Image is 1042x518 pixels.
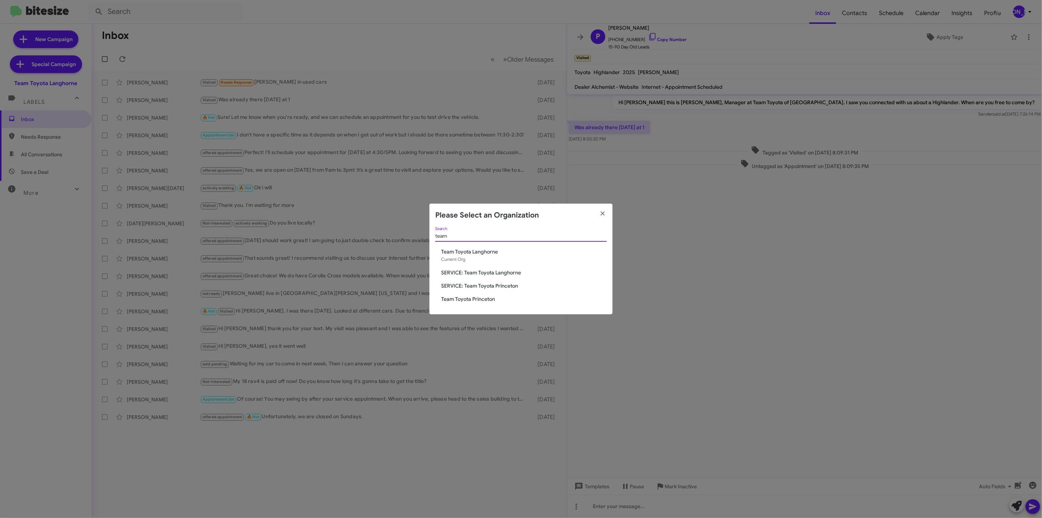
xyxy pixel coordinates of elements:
[441,269,607,276] span: SERVICE: Team Toyota Langhorne
[441,256,465,262] span: Current Org
[441,282,607,289] span: SERVICE: Team Toyota Princeton
[441,248,607,255] span: Team Toyota Langhorne
[435,209,539,221] h2: Please Select an Organization
[441,295,607,303] span: Team Toyota Princeton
